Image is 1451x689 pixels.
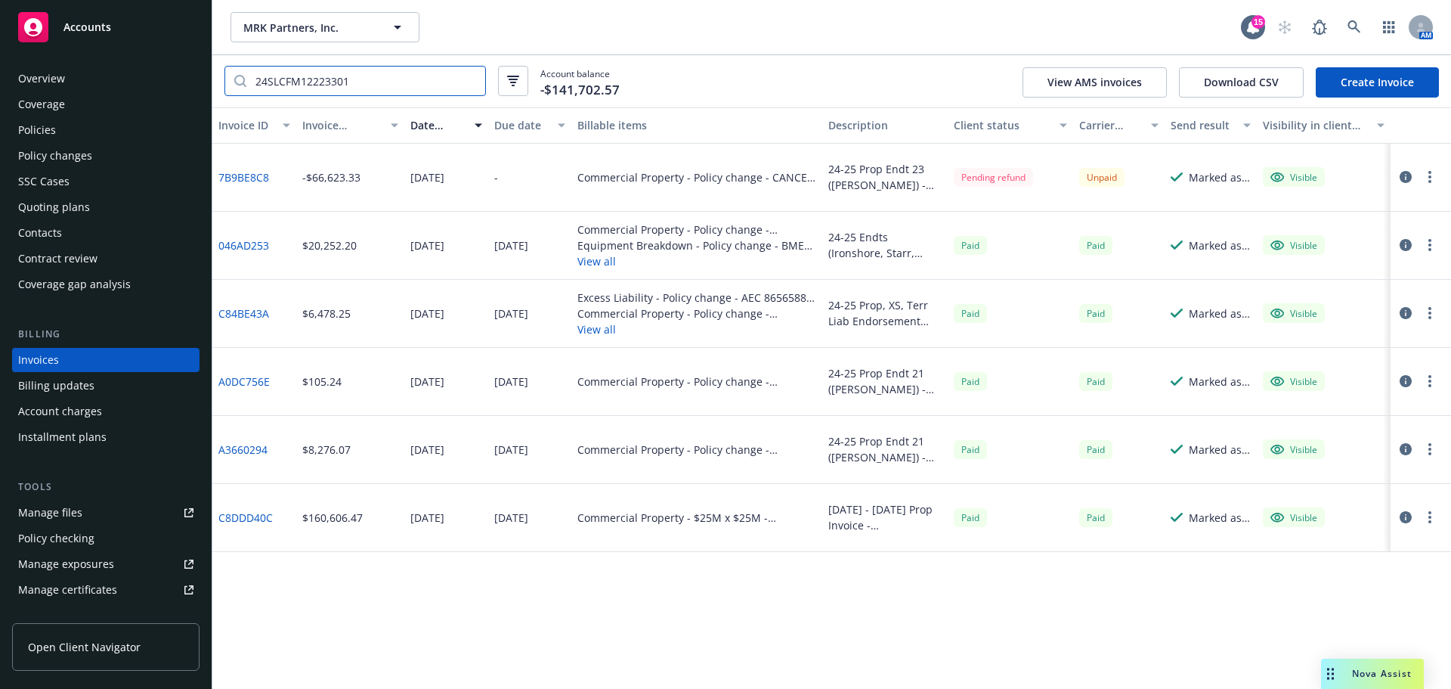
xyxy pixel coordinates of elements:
div: Manage claims [18,604,94,628]
a: Policy changes [12,144,200,168]
div: Description [828,117,942,133]
span: Open Client Navigator [28,639,141,655]
div: Paid [1079,372,1112,391]
div: Contacts [18,221,62,245]
div: Send result [1171,117,1234,133]
div: Commercial Property - Policy change - 24SLCFM12223301 [577,374,816,390]
span: Nova Assist [1352,667,1412,680]
button: Invoice ID [212,107,296,144]
button: Invoice amount [296,107,405,144]
div: Marked as sent [1189,237,1251,253]
button: View all [577,321,816,337]
div: $160,606.47 [302,510,363,526]
div: [DATE] [410,237,444,253]
div: Visibility in client dash [1263,117,1368,133]
a: A0DC756E [218,374,270,390]
div: 24-25 Endts (Ironshore, Starr, Homeland, MSIG, Travelers) - Add Amber Commons [828,229,942,261]
a: 046AD253 [218,237,269,253]
div: [DATE] [410,169,444,185]
span: Manage exposures [12,552,200,576]
button: Carrier status [1073,107,1165,144]
span: Accounts [63,21,111,33]
button: Date issued [404,107,488,144]
div: Visible [1270,374,1317,388]
a: C84BE43A [218,306,269,321]
button: View all [577,253,816,269]
div: Manage files [18,501,82,525]
div: Commercial Property - Policy change - 24SLCFM12223301 [577,306,816,321]
div: Visible [1270,170,1317,184]
div: $6,478.25 [302,306,351,321]
div: Contract review [18,247,97,271]
div: [DATE] [410,374,444,390]
div: Manage certificates [18,578,117,602]
div: [DATE] [494,510,528,526]
div: Due date [494,117,549,133]
div: Tools [12,480,200,495]
div: [DATE] [410,306,444,321]
button: Visibility in client dash [1257,107,1391,144]
button: Send result [1165,107,1257,144]
div: 24-25 Prop Endt 21 ([PERSON_NAME]) - Add Shadow Way [828,433,942,465]
a: Coverage gap analysis [12,272,200,296]
a: Manage certificates [12,578,200,602]
div: Quoting plans [18,195,90,219]
a: Account charges [12,399,200,424]
div: SSC Cases [18,169,70,194]
div: Billable items [577,117,816,133]
span: -$141,702.57 [540,80,620,100]
div: Commercial Property - Policy change - 24SLCFM12223301 [577,222,816,237]
div: $8,276.07 [302,442,351,458]
a: Switch app [1374,12,1404,42]
div: Paid [1079,236,1112,255]
a: SSC Cases [12,169,200,194]
div: [DATE] [494,237,528,253]
div: Paid [1079,508,1112,527]
div: Paid [954,508,987,527]
a: Accounts [12,6,200,48]
div: Visible [1270,306,1317,320]
div: -$66,623.33 [302,169,360,185]
div: Billing [12,327,200,342]
a: Manage files [12,501,200,525]
button: View AMS invoices [1023,67,1167,98]
div: Pending refund [954,168,1033,187]
div: Marked as sent [1189,510,1251,526]
button: MRK Partners, Inc. [230,12,419,42]
a: Contacts [12,221,200,245]
div: Billing updates [18,374,94,398]
div: Paid [954,440,987,459]
div: - [494,169,498,185]
div: Unpaid [1079,168,1125,187]
div: Drag to move [1321,659,1340,689]
span: Paid [1079,440,1112,459]
div: Invoice amount [302,117,382,133]
div: [DATE] - [DATE] Prop Invoice - [PERSON_NAME] - $25M x $25M (Rewrite) [828,501,942,533]
a: Contract review [12,247,200,271]
div: [DATE] [494,306,528,321]
div: Commercial Property - $25M x $25M - 24SLCFM12223301 [577,510,816,526]
div: Visible [1270,238,1317,252]
div: Policy changes [18,144,92,168]
button: Nova Assist [1321,659,1424,689]
a: Overview [12,67,200,91]
div: $20,252.20 [302,237,357,253]
button: Billable items [571,107,822,144]
div: Invoices [18,348,59,372]
div: Excess Liability - Policy change - AEC 8656588-00 [577,290,816,306]
div: Manage exposures [18,552,114,576]
a: Search [1339,12,1369,42]
button: Client status [948,107,1073,144]
div: 24-25 Prop, XS, Terr Liab Endorsement Invoice - Add [PERSON_NAME] [828,297,942,329]
div: [DATE] [410,442,444,458]
a: Quoting plans [12,195,200,219]
a: Manage claims [12,604,200,628]
div: Paid [954,236,987,255]
div: Carrier status [1079,117,1143,133]
div: Coverage gap analysis [18,272,131,296]
a: Create Invoice [1316,67,1439,98]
